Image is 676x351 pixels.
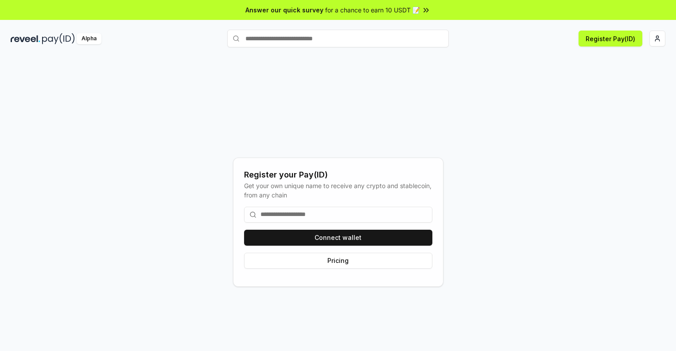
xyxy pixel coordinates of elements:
button: Register Pay(ID) [579,31,642,46]
div: Get your own unique name to receive any crypto and stablecoin, from any chain [244,181,432,200]
img: pay_id [42,33,75,44]
div: Register your Pay(ID) [244,169,432,181]
span: Answer our quick survey [245,5,323,15]
div: Alpha [77,33,101,44]
button: Pricing [244,253,432,269]
span: for a chance to earn 10 USDT 📝 [325,5,420,15]
button: Connect wallet [244,230,432,246]
img: reveel_dark [11,33,40,44]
